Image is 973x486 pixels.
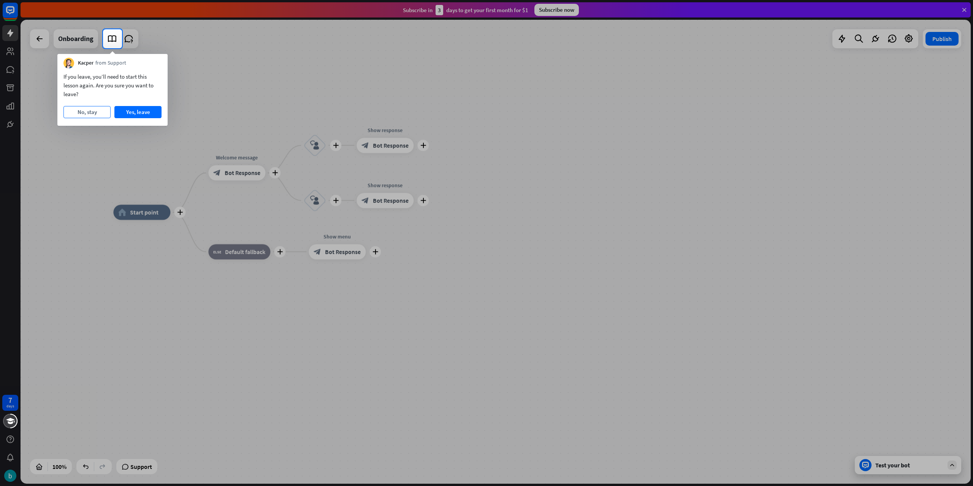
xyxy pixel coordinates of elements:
[63,106,111,118] button: No, stay
[95,59,126,67] span: from Support
[6,3,29,26] button: Open LiveChat chat widget
[114,106,162,118] button: Yes, leave
[78,59,93,67] span: Kacper
[63,72,162,98] div: If you leave, you’ll need to start this lesson again. Are you sure you want to leave?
